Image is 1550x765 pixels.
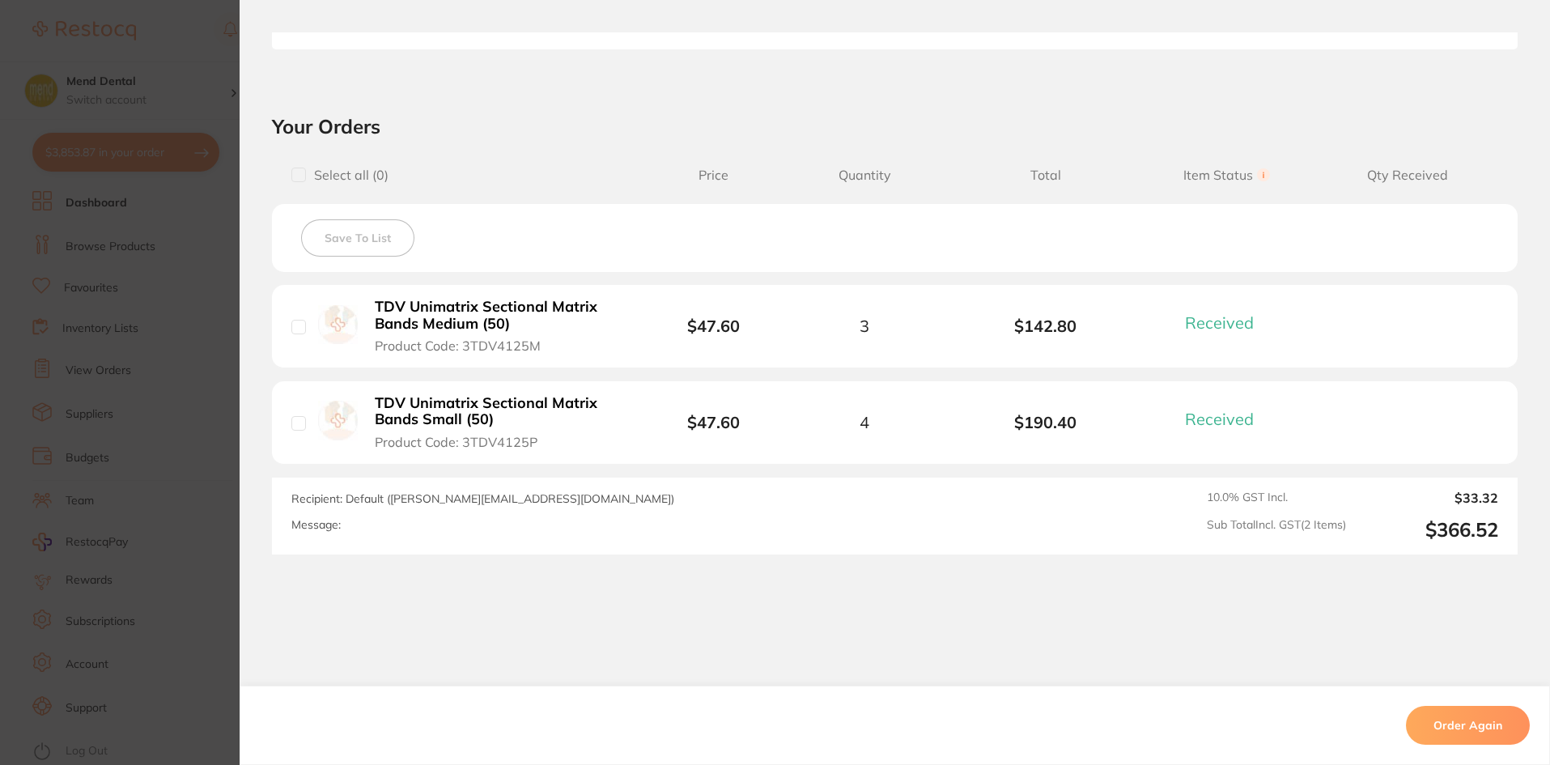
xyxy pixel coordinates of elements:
[1185,409,1254,429] span: Received
[291,491,674,506] span: Recipient: Default ( [PERSON_NAME][EMAIL_ADDRESS][DOMAIN_NAME] )
[1317,168,1498,183] span: Qty Received
[370,298,630,355] button: TDV Unimatrix Sectional Matrix Bands Medium (50) Product Code: 3TDV4125M
[1207,491,1346,505] span: 10.0 % GST Incl.
[1180,409,1273,429] button: Received
[291,518,341,532] label: Message:
[1359,491,1498,505] output: $33.32
[653,168,774,183] span: Price
[1185,312,1254,333] span: Received
[860,317,869,335] span: 3
[1180,312,1273,333] button: Received
[955,413,1136,431] b: $190.40
[1406,706,1530,745] button: Order Again
[370,394,630,451] button: TDV Unimatrix Sectional Matrix Bands Small (50) Product Code: 3TDV4125P
[687,412,740,432] b: $47.60
[1207,518,1346,542] span: Sub Total Incl. GST ( 2 Items)
[318,401,358,440] img: TDV Unimatrix Sectional Matrix Bands Small (50)
[272,114,1518,138] h2: Your Orders
[318,305,358,345] img: TDV Unimatrix Sectional Matrix Bands Medium (50)
[955,317,1136,335] b: $142.80
[375,338,541,353] span: Product Code: 3TDV4125M
[955,168,1136,183] span: Total
[774,168,955,183] span: Quantity
[687,316,740,336] b: $47.60
[301,219,414,257] button: Save To List
[306,168,389,183] span: Select all ( 0 )
[375,395,625,428] b: TDV Unimatrix Sectional Matrix Bands Small (50)
[375,299,625,332] b: TDV Unimatrix Sectional Matrix Bands Medium (50)
[1359,518,1498,542] output: $366.52
[375,435,537,449] span: Product Code: 3TDV4125P
[860,413,869,431] span: 4
[1136,168,1318,183] span: Item Status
